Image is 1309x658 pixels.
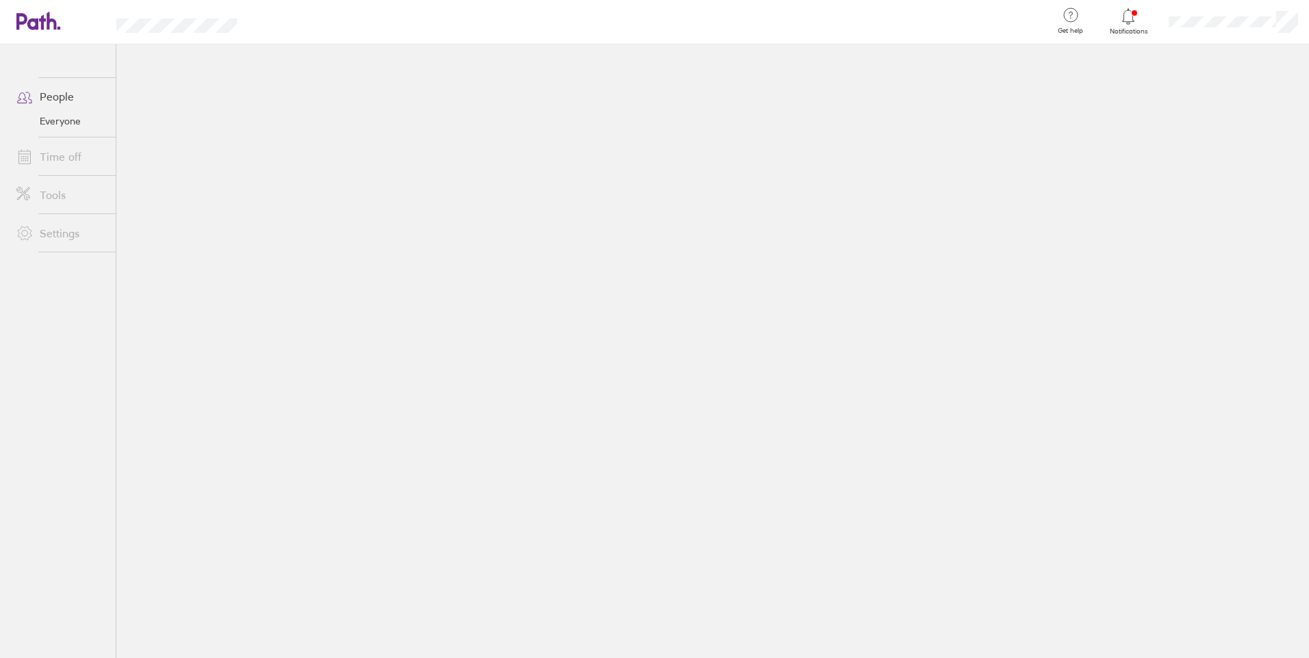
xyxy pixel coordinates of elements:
a: People [5,83,116,110]
a: Time off [5,143,116,170]
a: Tools [5,181,116,209]
a: Everyone [5,110,116,132]
span: Get help [1048,27,1093,35]
span: Notifications [1106,27,1151,36]
a: Notifications [1106,7,1151,36]
a: Settings [5,220,116,247]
